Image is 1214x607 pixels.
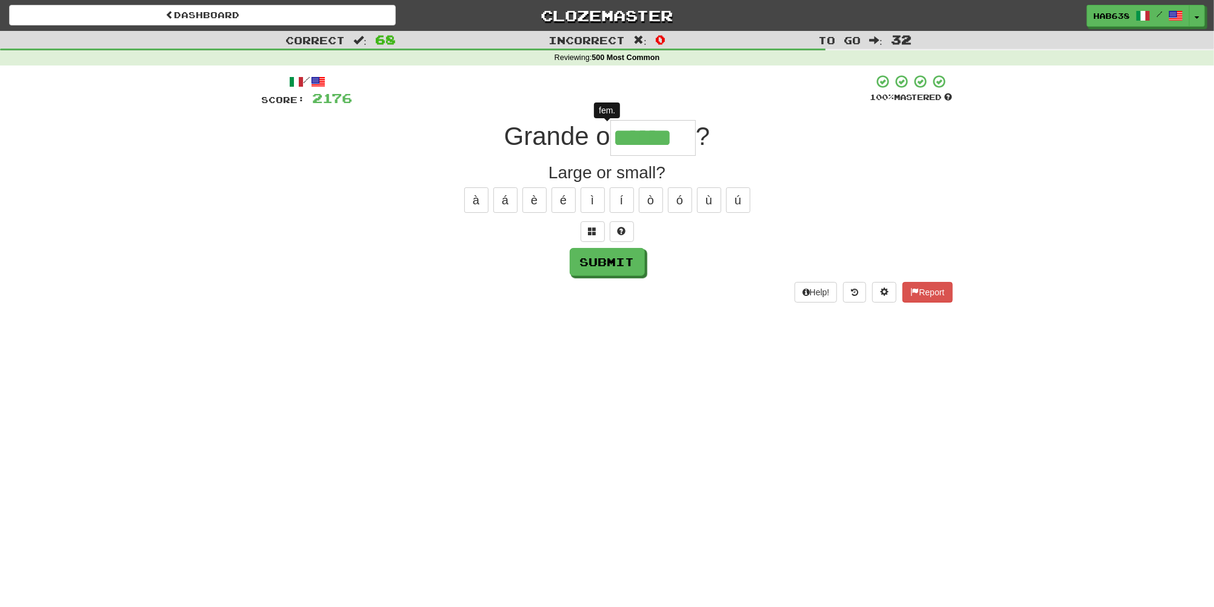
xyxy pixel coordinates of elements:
[1156,10,1162,18] span: /
[1093,10,1130,21] span: hab638
[870,92,953,103] div: Mastered
[493,187,518,213] button: á
[549,34,625,46] span: Incorrect
[795,282,838,303] button: Help!
[353,35,367,45] span: :
[570,248,645,276] button: Submit
[818,34,861,46] span: To go
[870,92,895,102] span: 100 %
[610,187,634,213] button: í
[869,35,882,45] span: :
[464,187,489,213] button: à
[610,221,634,242] button: Single letter hint - you only get 1 per sentence and score half the points! alt+h
[655,32,665,47] span: 0
[262,95,305,105] span: Score:
[726,187,750,213] button: ú
[285,34,345,46] span: Correct
[594,102,620,118] div: fem.
[552,187,576,213] button: é
[522,187,547,213] button: è
[262,161,953,185] div: Large or small?
[639,187,663,213] button: ò
[313,90,353,106] span: 2176
[891,32,912,47] span: 32
[375,32,396,47] span: 68
[633,35,647,45] span: :
[262,74,353,89] div: /
[843,282,866,303] button: Round history (alt+y)
[697,187,721,213] button: ù
[902,282,952,303] button: Report
[504,122,610,150] span: Grande o
[581,221,605,242] button: Switch sentence to multiple choice alt+p
[9,5,396,25] a: Dashboard
[696,122,710,150] span: ?
[592,53,659,62] strong: 500 Most Common
[581,187,605,213] button: ì
[668,187,692,213] button: ó
[414,5,801,26] a: Clozemaster
[1087,5,1190,27] a: hab638 /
